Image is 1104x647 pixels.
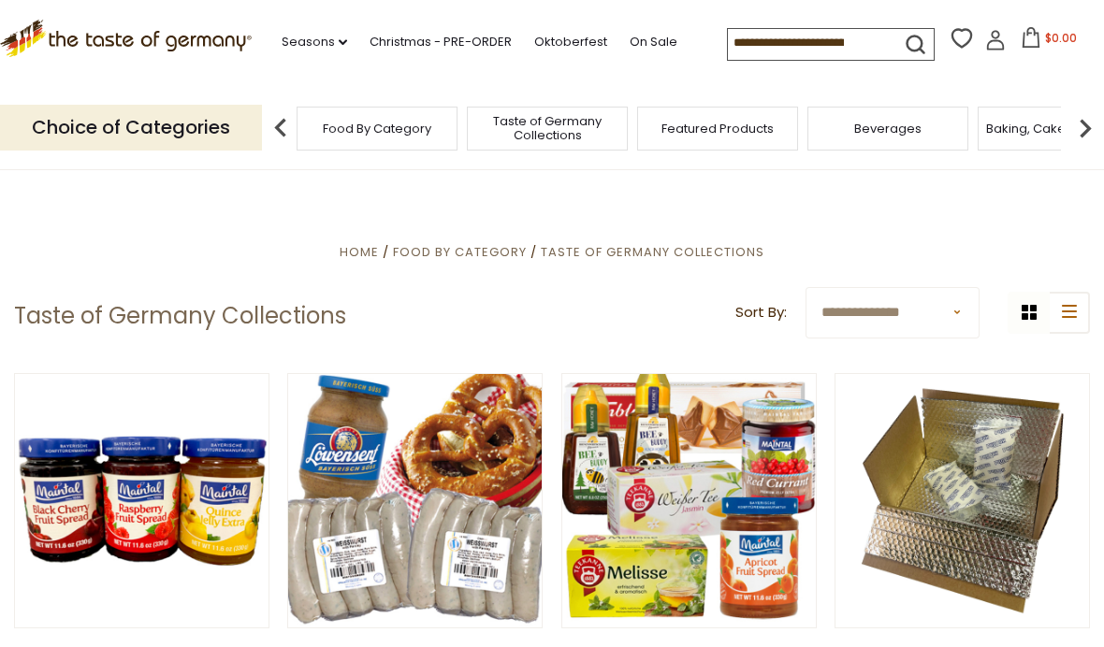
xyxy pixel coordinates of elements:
[15,374,269,627] img: Maintal "Black-Red-Golden" Premium Fruit Preserves, 3 pack - SPECIAL PRICE
[14,302,346,330] h1: Taste of Germany Collections
[1045,30,1077,46] span: $0.00
[541,243,764,261] a: Taste of Germany Collections
[472,114,622,142] a: Taste of Germany Collections
[854,122,922,136] a: Beverages
[282,32,347,52] a: Seasons
[735,301,787,324] label: Sort By:
[370,32,512,52] a: Christmas - PRE-ORDER
[262,109,299,147] img: previous arrow
[1010,27,1089,55] button: $0.00
[340,243,379,261] a: Home
[562,374,816,627] img: The Taste of Germany Honey Jam Tea Collection, 7pc - FREE SHIPPING
[534,32,607,52] a: Oktoberfest
[323,122,431,136] a: Food By Category
[393,243,527,261] a: Food By Category
[630,32,677,52] a: On Sale
[1067,109,1104,147] img: next arrow
[835,374,1089,627] img: FRAGILE Packaging
[288,374,542,627] img: The Taste of Germany Weisswurst & Pretzel Collection
[661,122,774,136] a: Featured Products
